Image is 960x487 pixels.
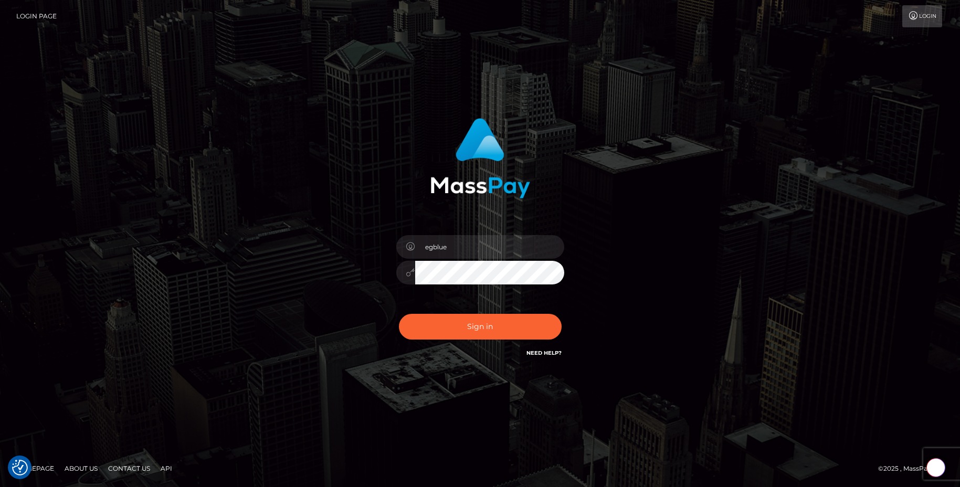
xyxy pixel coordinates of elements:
button: Consent Preferences [12,460,28,475]
input: Username... [415,235,564,259]
img: Revisit consent button [12,460,28,475]
div: © 2025 , MassPay Inc. [878,463,952,474]
button: Sign in [399,314,562,340]
a: API [156,460,176,477]
a: Login [902,5,942,27]
a: Homepage [12,460,58,477]
a: Contact Us [104,460,154,477]
a: Login Page [16,5,57,27]
a: Need Help? [526,350,562,356]
img: MassPay Login [430,118,530,198]
a: About Us [60,460,102,477]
